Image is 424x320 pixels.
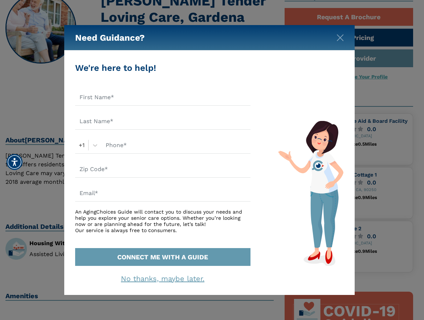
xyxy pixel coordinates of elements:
h5: Need Guidance? [75,25,145,50]
input: Email* [75,185,250,202]
img: match-guide-form.svg [278,121,343,266]
img: modal-close.svg [337,34,344,41]
button: CONNECT ME WITH A GUIDE [75,248,250,266]
button: Close [337,33,344,40]
div: Accessibility Menu [7,154,23,170]
input: Phone* [101,137,250,154]
div: We're here to help! [75,61,250,74]
input: First Name* [75,89,250,106]
a: No thanks, maybe later. [121,274,204,283]
input: Zip Code* [75,161,250,178]
div: An AgingChoices Guide will contact you to discuss your needs and help you explore your senior car... [75,209,250,233]
input: Last Name* [75,113,250,130]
